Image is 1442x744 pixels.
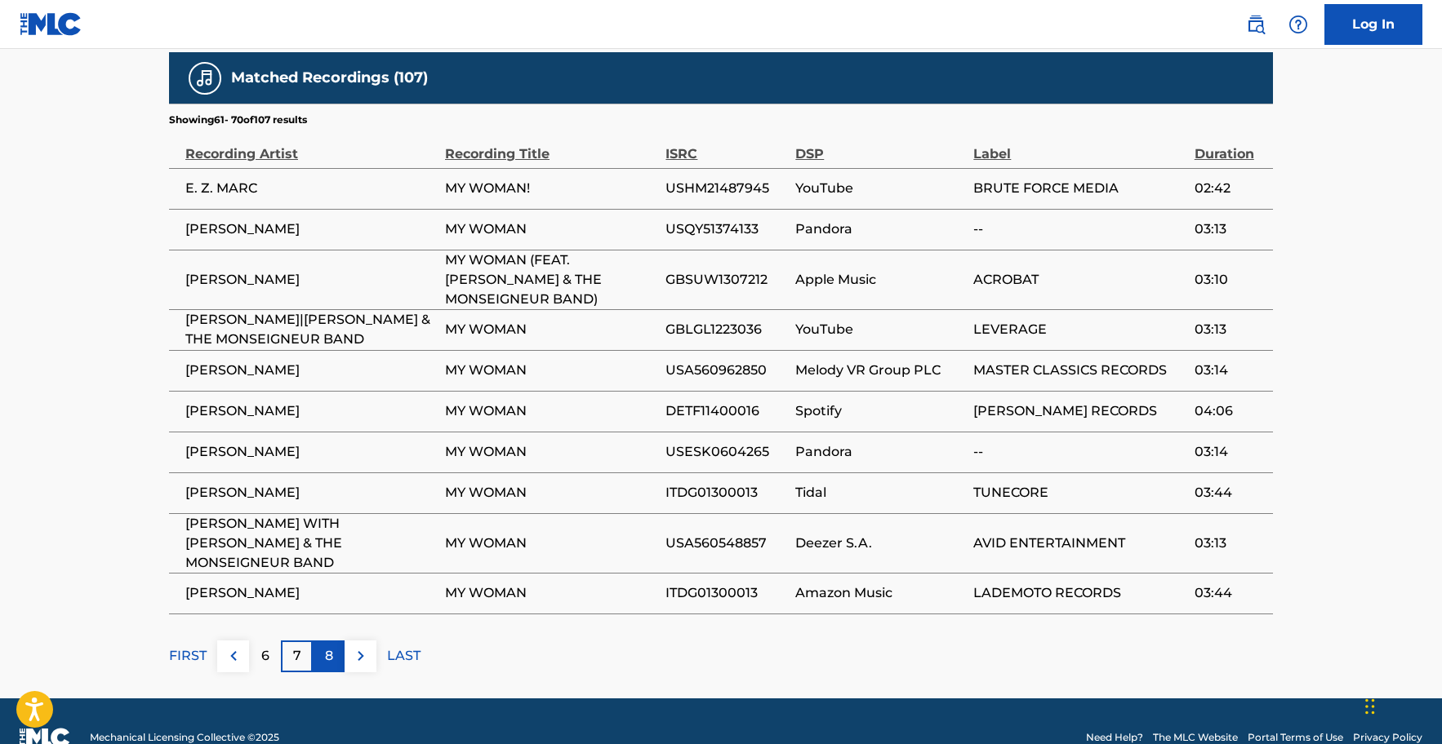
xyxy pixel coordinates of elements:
[445,483,657,503] span: MY WOMAN
[1195,179,1265,198] span: 02:42
[665,219,787,239] span: USQY51374133
[973,483,1186,503] span: TUNECORE
[1195,401,1265,421] span: 04:06
[169,113,307,127] p: Showing 61 - 70 of 107 results
[665,179,787,198] span: USHM21487945
[185,514,437,573] span: [PERSON_NAME] WITH [PERSON_NAME] & THE MONSEIGNEUR BAND
[795,219,965,239] span: Pandora
[665,583,787,603] span: ITDG01300013
[795,361,965,380] span: Melody VR Group PLC
[973,583,1186,603] span: LADEMOTO RECORDS
[445,361,657,380] span: MY WOMAN
[795,320,965,339] span: YouTube
[795,270,965,290] span: Apple Music
[1195,583,1265,603] span: 03:44
[185,179,437,198] span: E. Z. MARC
[445,127,657,164] div: Recording Title
[973,179,1186,198] span: BRUTE FORCE MEDIA
[665,361,787,380] span: USA560962850
[795,583,965,603] span: Amazon Music
[169,646,207,666] p: FIRST
[185,442,437,462] span: [PERSON_NAME]
[185,270,437,290] span: [PERSON_NAME]
[1195,127,1265,164] div: Duration
[185,361,437,380] span: [PERSON_NAME]
[185,483,437,503] span: [PERSON_NAME]
[1195,219,1265,239] span: 03:13
[973,534,1186,553] span: AVID ENTERTAINMENT
[795,127,965,164] div: DSP
[387,646,421,666] p: LAST
[185,127,437,164] div: Recording Artist
[1195,534,1265,553] span: 03:13
[20,12,82,36] img: MLC Logo
[185,310,437,349] span: [PERSON_NAME]|[PERSON_NAME] & THE MONSEIGNEUR BAND
[1195,442,1265,462] span: 03:14
[1365,682,1375,731] div: Drag
[231,69,428,87] h5: Matched Recordings (107)
[1195,361,1265,380] span: 03:14
[293,646,301,666] p: 7
[665,320,787,339] span: GBLGL1223036
[665,270,787,290] span: GBSUW1307212
[445,320,657,339] span: MY WOMAN
[795,442,965,462] span: Pandora
[795,179,965,198] span: YouTube
[195,69,215,88] img: Matched Recordings
[224,646,243,666] img: left
[795,401,965,421] span: Spotify
[1195,270,1265,290] span: 03:10
[445,250,657,309] span: MY WOMAN (FEAT. [PERSON_NAME] & THE MONSEIGNEUR BAND)
[665,483,787,503] span: ITDG01300013
[1246,15,1266,34] img: search
[973,219,1186,239] span: --
[973,361,1186,380] span: MASTER CLASSICS RECORDS
[325,646,333,666] p: 8
[261,646,269,666] p: 6
[445,219,657,239] span: MY WOMAN
[795,483,965,503] span: Tidal
[1324,4,1422,45] a: Log In
[445,534,657,553] span: MY WOMAN
[973,442,1186,462] span: --
[445,583,657,603] span: MY WOMAN
[973,320,1186,339] span: LEVERAGE
[665,442,787,462] span: USESK0604265
[445,401,657,421] span: MY WOMAN
[1195,320,1265,339] span: 03:13
[973,401,1186,421] span: [PERSON_NAME] RECORDS
[665,534,787,553] span: USA560548857
[185,219,437,239] span: [PERSON_NAME]
[665,401,787,421] span: DETF11400016
[795,534,965,553] span: Deezer S.A.
[973,127,1186,164] div: Label
[1239,8,1272,41] a: Public Search
[665,127,787,164] div: ISRC
[1282,8,1315,41] div: Help
[1195,483,1265,503] span: 03:44
[185,401,437,421] span: [PERSON_NAME]
[973,270,1186,290] span: ACROBAT
[351,646,371,666] img: right
[445,179,657,198] span: MY WOMAN!
[185,583,437,603] span: [PERSON_NAME]
[1288,15,1308,34] img: help
[1360,666,1442,744] iframe: Chat Widget
[445,442,657,462] span: MY WOMAN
